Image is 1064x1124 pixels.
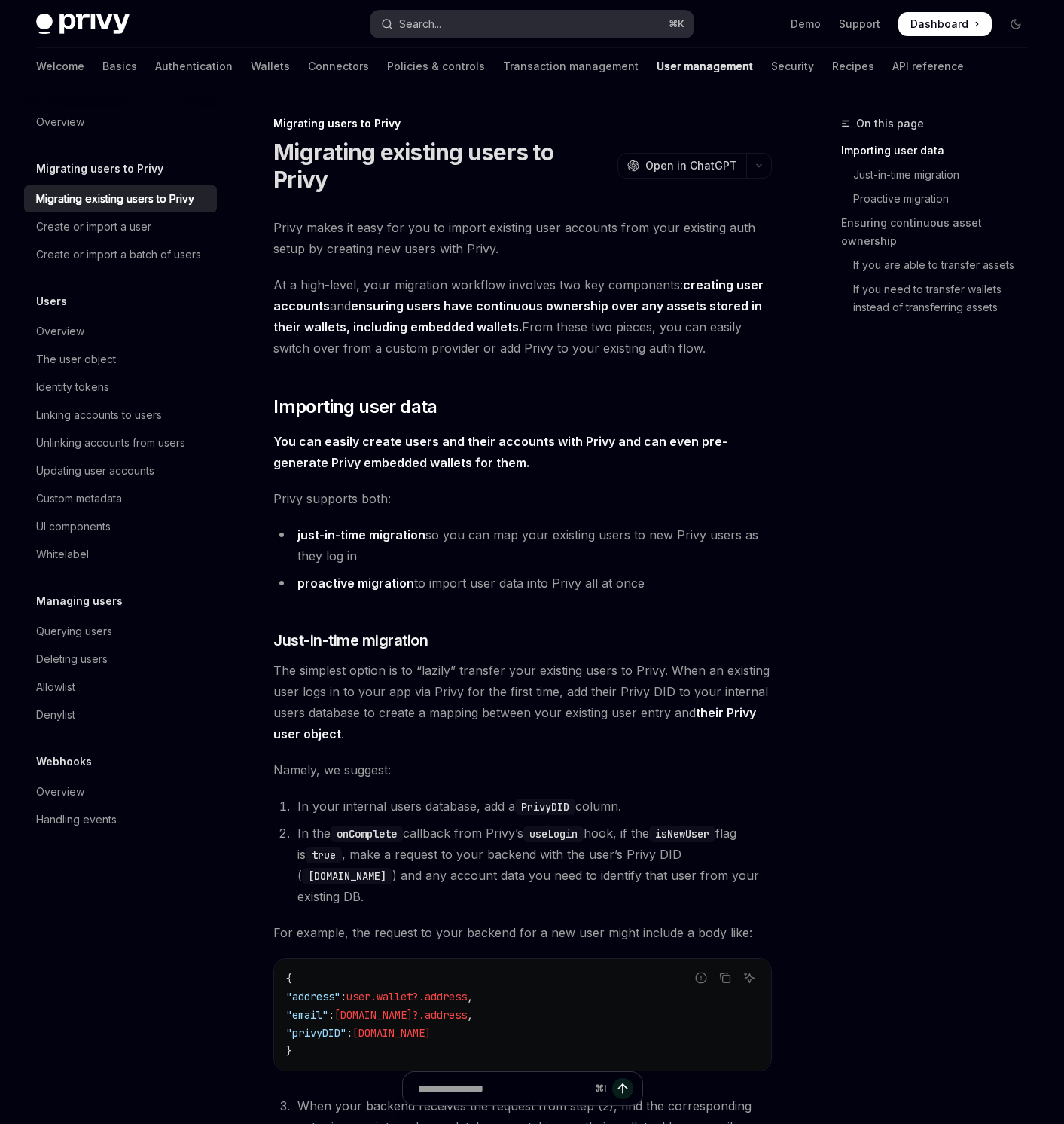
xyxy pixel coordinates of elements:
[910,17,968,32] span: Dashboard
[251,48,290,84] a: Wallets
[273,573,772,594] li: to import user data into Privy all at once
[346,990,467,1003] span: user.wallet?.address
[791,17,821,32] a: Demo
[24,318,217,345] a: Overview
[346,1026,352,1040] span: :
[334,1008,467,1022] span: [DOMAIN_NAME]?.address
[36,622,112,640] div: Querying users
[273,759,772,780] span: Namely, we suggest:
[297,576,414,591] a: proactive migration
[302,868,392,884] code: [DOMAIN_NAME]
[24,213,217,240] a: Create or import a user
[523,826,584,842] code: useLogin
[24,374,217,401] a: Identity tokens
[715,968,735,988] button: Copy the contents from the code block
[36,246,201,264] div: Create or import a batch of users
[36,811,117,829] div: Handling events
[286,972,292,985] span: {
[36,218,151,236] div: Create or import a user
[1004,12,1028,36] button: Toggle dark mode
[273,524,772,567] li: so you can map your existing users to new Privy users as they log in
[273,274,772,359] span: At a high-level, your migration workflow involves two key components: and From these two pieces, ...
[308,48,369,84] a: Connectors
[24,673,217,701] a: Allowlist
[36,678,75,696] div: Allowlist
[293,796,772,817] li: In your internal users database, add a column.
[418,1072,589,1105] input: Ask a question...
[24,618,217,645] a: Querying users
[892,48,964,84] a: API reference
[24,429,217,457] a: Unlinking accounts from users
[293,823,772,907] li: In the callback from Privy’s hook, if the flag is , make a request to your backend with the user’...
[24,701,217,728] a: Denylist
[841,253,1040,277] a: If you are able to transfer assets
[645,158,737,173] span: Open in ChatGPT
[898,12,992,36] a: Dashboard
[467,1008,473,1022] span: ,
[36,434,185,452] div: Unlinking accounts from users
[399,15,441,33] div: Search...
[841,211,1040,253] a: Ensuring continuous asset ownership
[841,139,1040,163] a: Importing user data
[36,462,154,480] div: Updating user accounts
[273,660,772,744] span: The simplest option is to “lazily” transfer your existing users to Privy. When an existing user l...
[24,457,217,484] a: Updating user accounts
[36,406,162,424] div: Linking accounts to users
[24,806,217,833] a: Handling events
[24,778,217,805] a: Overview
[36,160,163,178] h5: Migrating users to Privy
[36,190,194,208] div: Migrating existing users to Privy
[36,378,109,396] div: Identity tokens
[503,48,639,84] a: Transaction management
[36,650,108,668] div: Deleting users
[24,108,217,136] a: Overview
[273,395,437,419] span: Importing user data
[36,518,111,536] div: UI components
[24,646,217,673] a: Deleting users
[841,187,1040,211] a: Proactive migration
[36,113,84,131] div: Overview
[340,990,346,1003] span: :
[739,968,759,988] button: Ask AI
[839,17,880,32] a: Support
[36,783,84,801] div: Overview
[286,1044,292,1058] span: }
[669,18,684,30] span: ⌘ K
[102,48,137,84] a: Basics
[832,48,874,84] a: Recipes
[370,11,693,38] button: Open search
[36,490,122,508] div: Custom metadata
[36,48,84,84] a: Welcome
[691,968,711,988] button: Report incorrect code
[273,298,762,334] strong: ensuring users have continuous ownership over any assets stored in their wallets, including embed...
[36,14,130,35] img: dark logo
[841,163,1040,187] a: Just-in-time migration
[24,185,217,212] a: Migrating existing users to Privy
[36,592,123,610] h5: Managing users
[36,706,75,724] div: Denylist
[36,322,84,341] div: Overview
[155,48,233,84] a: Authentication
[617,153,746,179] button: Open in ChatGPT
[24,485,217,512] a: Custom metadata
[273,630,428,651] span: Just-in-time migration
[856,115,924,133] span: On this page
[306,847,342,863] code: true
[273,434,727,470] strong: You can easily create users and their accounts with Privy and can even pre-generate Privy embedde...
[328,1008,334,1022] span: :
[331,826,403,842] code: onComplete
[387,48,485,84] a: Policies & controls
[515,799,575,815] code: PrivyDID
[36,292,67,310] h5: Users
[297,527,425,543] a: just-in-time migration
[331,826,403,841] a: onComplete
[467,990,473,1003] span: ,
[286,1008,328,1022] span: "email"
[24,241,217,268] a: Create or import a batch of users
[612,1078,633,1099] button: Send message
[36,350,116,368] div: The user object
[771,48,814,84] a: Security
[273,116,772,131] div: Migrating users to Privy
[649,826,715,842] code: isNewUser
[273,488,772,509] span: Privy supports both:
